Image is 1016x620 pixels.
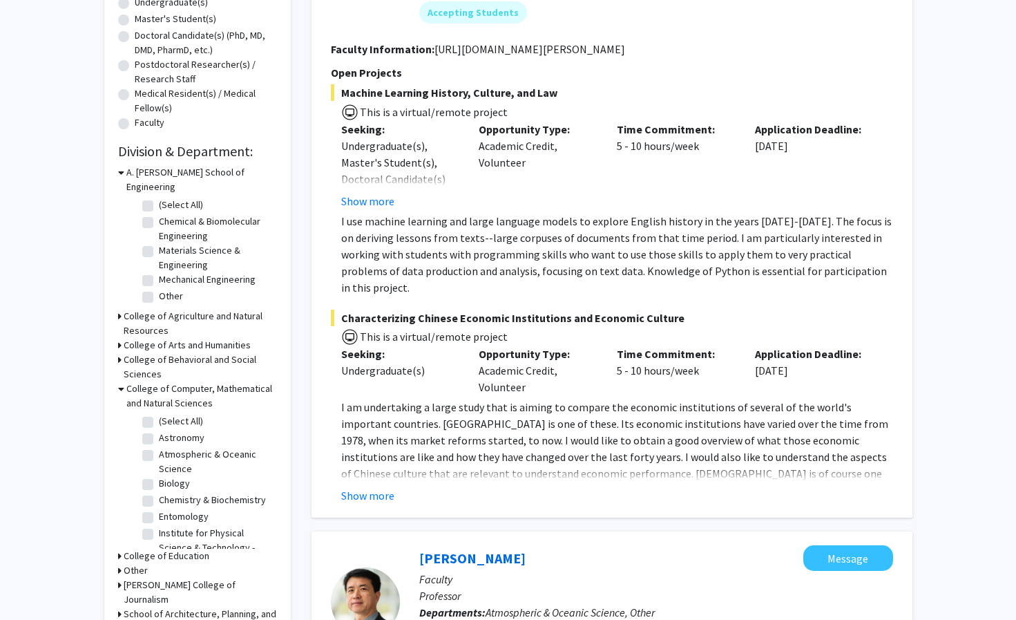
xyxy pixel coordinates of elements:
div: 5 - 10 hours/week [606,121,745,209]
h3: A. [PERSON_NAME] School of Engineering [126,165,277,194]
label: Astronomy [159,431,204,445]
div: Undergraduate(s), Master's Student(s), Doctoral Candidate(s) (PhD, MD, DMD, PharmD, etc.) [341,138,459,220]
h3: College of Computer, Mathematical and Natural Sciences [126,382,277,411]
label: Doctoral Candidate(s) (PhD, MD, DMD, PharmD, etc.) [135,28,277,57]
label: (Select All) [159,198,203,212]
h3: Other [124,563,148,578]
div: [DATE] [745,121,883,209]
span: This is a virtual/remote project [358,330,508,344]
p: I use machine learning and large language models to explore English history in the years [DATE]-[... [341,213,893,296]
h2: Division & Department: [118,143,277,160]
button: Show more [341,193,394,209]
label: Mechanical Engineering [159,272,256,287]
b: Faculty Information: [331,42,434,56]
span: Machine Learning History, Culture, and Law [331,84,893,101]
p: Opportunity Type: [479,121,596,138]
div: [DATE] [745,346,883,395]
p: Open Projects [331,64,893,81]
button: Message Ning Zeng [803,545,893,571]
label: Other [159,289,183,303]
p: Opportunity Type: [479,346,596,362]
h3: College of Arts and Humanities [124,338,251,353]
label: Chemistry & Biochemistry [159,493,266,507]
p: Professor [419,588,893,604]
fg-read-more: [URL][DOMAIN_NAME][PERSON_NAME] [434,42,625,56]
p: Application Deadline: [755,121,872,138]
label: Entomology [159,509,209,524]
label: Postdoctoral Researcher(s) / Research Staff [135,57,277,86]
div: 5 - 10 hours/week [606,346,745,395]
p: Time Commitment: [617,121,734,138]
mat-chip: Accepting Students [419,1,527,24]
div: Undergraduate(s) [341,362,459,379]
label: Materials Science & Engineering [159,243,274,272]
label: Faculty [135,115,164,130]
p: Seeking: [341,346,459,362]
p: Seeking: [341,121,459,138]
span: This is a virtual/remote project [358,105,508,119]
div: Academic Credit, Volunteer [468,346,606,395]
label: Master's Student(s) [135,12,216,26]
label: Chemical & Biomolecular Engineering [159,214,274,243]
label: Medical Resident(s) / Medical Fellow(s) [135,86,277,115]
b: Departments: [419,605,486,619]
p: Application Deadline: [755,346,872,362]
button: Show more [341,487,394,504]
label: Biology [159,476,190,491]
label: (Select All) [159,414,203,429]
span: Atmospheric & Oceanic Science, Other [486,605,655,619]
div: Academic Credit, Volunteer [468,121,606,209]
span: Characterizing Chinese Economic Institutions and Economic Culture [331,310,893,326]
p: Time Commitment: [617,346,734,362]
h3: College of Agriculture and Natural Resources [124,309,277,338]
h3: College of Behavioral and Social Sciences [124,353,277,382]
p: I am undertaking a large study that is aiming to compare the economic institutions of several of ... [341,399,893,498]
a: [PERSON_NAME] [419,549,526,567]
h3: College of Education [124,549,209,563]
label: Institute for Physical Science & Technology - Biophysics [159,526,274,570]
label: Atmospheric & Oceanic Science [159,447,274,476]
iframe: Chat [10,558,59,610]
h3: [PERSON_NAME] College of Journalism [124,578,277,607]
p: Faculty [419,571,893,588]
